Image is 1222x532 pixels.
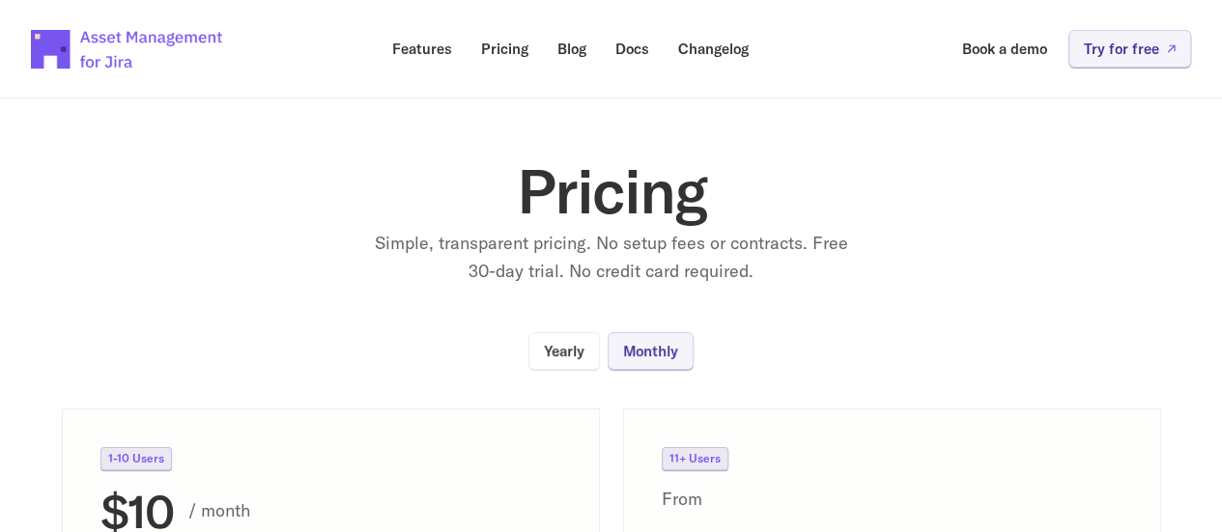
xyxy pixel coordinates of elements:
[481,42,528,56] p: Pricing
[665,30,762,68] a: Changelog
[392,42,452,56] p: Features
[225,160,998,222] h1: Pricing
[962,42,1047,56] p: Book a demo
[1084,42,1159,56] p: Try for free
[662,486,730,514] p: From
[468,30,542,68] a: Pricing
[949,30,1061,68] a: Book a demo
[615,42,649,56] p: Docs
[108,453,164,464] p: 1-10 Users
[669,453,721,464] p: 11+ Users
[623,344,678,358] p: Monthly
[557,42,586,56] p: Blog
[379,30,466,68] a: Features
[602,30,663,68] a: Docs
[370,230,853,286] p: Simple, transparent pricing. No setup fees or contracts. Free 30-day trial. No credit card required.
[544,30,600,68] a: Blog
[544,344,584,358] p: Yearly
[678,42,749,56] p: Changelog
[1068,30,1191,68] a: Try for free
[188,497,561,525] p: / month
